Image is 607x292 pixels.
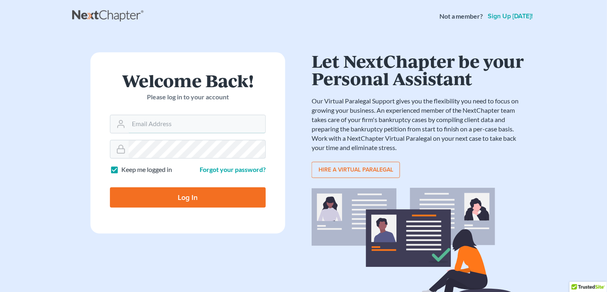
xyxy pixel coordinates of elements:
[121,165,172,174] label: Keep me logged in
[110,72,266,89] h1: Welcome Back!
[312,162,400,178] a: Hire a virtual paralegal
[486,13,535,19] a: Sign up [DATE]!
[312,97,527,152] p: Our Virtual Paralegal Support gives you the flexibility you need to focus on growing your busines...
[312,52,527,87] h1: Let NextChapter be your Personal Assistant
[200,165,266,173] a: Forgot your password?
[110,92,266,102] p: Please log in to your account
[110,187,266,208] input: Log In
[129,115,265,133] input: Email Address
[439,12,483,21] strong: Not a member?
